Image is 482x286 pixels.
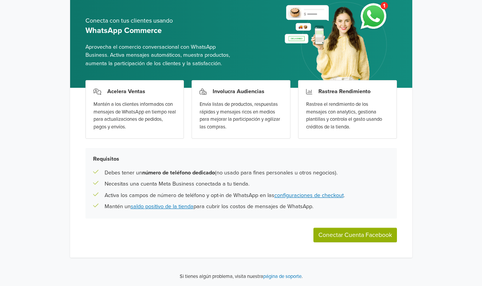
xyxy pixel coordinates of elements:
[107,88,145,95] h3: Acelera Ventas
[274,192,344,199] a: configuraciones de checkout
[85,26,235,35] h5: WhatsApp Commerce
[306,101,389,131] div: Rastrea el rendimiento de los mensajes con analytics, gestiona plantillas y controla el gasto usa...
[180,273,303,281] p: Si tienes algún problema, visita nuestra .
[85,43,235,68] span: Aprovecha el comercio conversacional con WhatsApp Business. Activa mensajes automáticos, muestra ...
[318,88,371,95] h3: Rastrea Rendimiento
[93,156,389,162] h5: Requisitos
[93,101,176,131] div: Mantén a los clientes informados con mensajes de WhatsApp en tiempo real para actualizaciones de ...
[131,203,193,210] a: saldo positivo de la tienda
[105,191,345,200] p: Activa los campos de número de teléfono y opt-in de WhatsApp en las .
[263,273,302,279] a: página de soporte
[105,169,338,177] p: Debes tener un (no usado para fines personales u otros negocios).
[313,228,397,242] button: Conectar Cuenta Facebook
[142,169,215,176] b: número de teléfono dedicado
[85,17,235,25] h5: Conecta con tus clientes usando
[105,202,313,211] p: Mantén un para cubrir los costos de mensajes de WhatsApp.
[105,180,249,188] p: Necesitas una cuenta Meta Business conectada a tu tienda.
[213,88,264,95] h3: Involucra Audiencias
[200,101,282,131] div: Envía listas de productos, respuestas rápidas y mensajes ricos en medios para mejorar la particip...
